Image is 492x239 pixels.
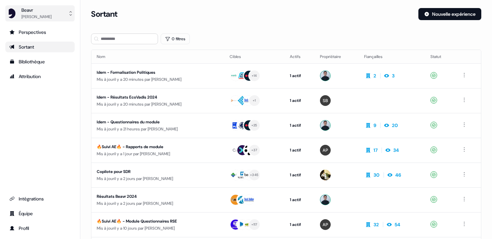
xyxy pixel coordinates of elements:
font: + [251,222,253,227]
font: 3 [392,73,395,79]
font: actif [292,98,301,103]
font: Fiançailles [364,54,383,60]
font: par [138,226,144,231]
font: [PERSON_NAME] [143,201,173,206]
font: actif [292,123,301,128]
img: Ugo [320,194,331,205]
font: il y a 20 minutes [114,77,144,82]
font: 17 [374,147,378,153]
font: + [251,148,253,152]
font: par [145,102,150,107]
font: Perspectives [19,29,46,35]
font: 32 [374,222,379,228]
font: actif [292,222,301,227]
font: [PERSON_NAME] [140,151,170,157]
font: par [133,151,139,157]
font: 1 [290,222,291,227]
a: Aller à l'équipe [5,208,75,219]
font: par [136,201,142,206]
a: Aller aux prospects [5,27,75,38]
font: [PERSON_NAME] [151,102,181,107]
font: + [251,123,253,127]
font: il y a 1 jour [114,151,132,157]
button: 0 filtres [161,34,190,44]
a: Accéder à l'attribution [5,71,75,82]
font: 46 [395,172,401,178]
font: par [136,176,142,181]
font: actif [292,73,301,78]
font: 117 [253,222,257,227]
font: Idem - Questionnaires du module [97,119,160,125]
font: actif [292,172,301,178]
font: [PERSON_NAME] [21,14,52,19]
font: 2 [374,73,376,79]
font: + [252,73,254,78]
img: Ugo [320,70,331,81]
font: Mis à jour [97,226,114,231]
a: Accéder au profil [5,223,75,234]
font: Propriétaire [320,54,341,60]
font: Idem - Résultats EcoVadis 2024 [97,95,157,100]
font: il y a 20 minutes [114,102,144,107]
font: + [253,98,255,103]
font: Sortant [91,9,117,19]
font: 30 [374,172,380,178]
font: 1 [290,172,291,178]
font: 37 [253,148,257,152]
font: il y a 2 jours [114,176,135,181]
font: Équipe [19,211,33,217]
font: Copilote pour SDR [97,169,131,174]
font: CA [233,147,238,153]
font: Nouvelle expérience [432,11,476,17]
font: Bibliothèque [19,59,45,65]
font: 1 [290,147,291,153]
font: 25 [253,123,257,127]
font: Idem - Formalisation Politiques [97,70,155,75]
font: 🔥Suivi AE🔥 - Rapports de module [97,144,163,150]
font: 1 [290,197,291,202]
font: 14 [254,73,257,78]
font: actif [292,147,301,153]
font: Cibles [230,54,241,60]
font: il y a 21 heures [114,126,140,132]
font: Profil [19,225,29,231]
a: Accéder aux modèles [5,56,75,67]
font: Intégrations [19,196,44,202]
img: Armand [320,170,331,180]
font: actif [292,197,301,202]
font: 0 [172,36,174,42]
font: 54 [395,222,400,228]
font: Résultats Beavr 2024 [97,194,137,199]
font: 9 [374,122,376,128]
font: 1 [290,123,291,128]
font: 34 [393,147,399,153]
font: Actifs [290,54,301,60]
font: par [145,77,150,82]
font: Beavr [21,7,33,13]
font: filtres [176,36,185,42]
font: + [250,173,252,177]
a: Accéder à l'expérience sortante [5,42,75,52]
img: Ugo [320,120,331,131]
font: Attribution [19,73,41,79]
font: Statut [430,54,441,60]
font: [PERSON_NAME] [151,77,181,82]
font: 1 [290,98,291,103]
img: Alexis [320,219,331,230]
font: par [141,126,147,132]
font: [PERSON_NAME] [145,226,175,231]
font: [PERSON_NAME] [143,176,173,181]
font: 🔥Suivi AE🔥 - Module Questionnaires RSE [97,219,177,224]
font: Mis à jour [97,176,114,181]
font: il y a 10 jours [114,226,137,231]
font: Mis à jour [97,126,114,132]
font: Mis à jour [97,77,114,82]
font: il y a 2 jours [114,201,135,206]
a: Accéder aux intégrations [5,193,75,204]
font: 345 [252,173,258,177]
img: Alexis [320,145,331,156]
font: Nom [97,54,105,60]
img: Simon [320,95,331,106]
font: Sortant [19,44,34,50]
font: Mis à jour [97,201,114,206]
